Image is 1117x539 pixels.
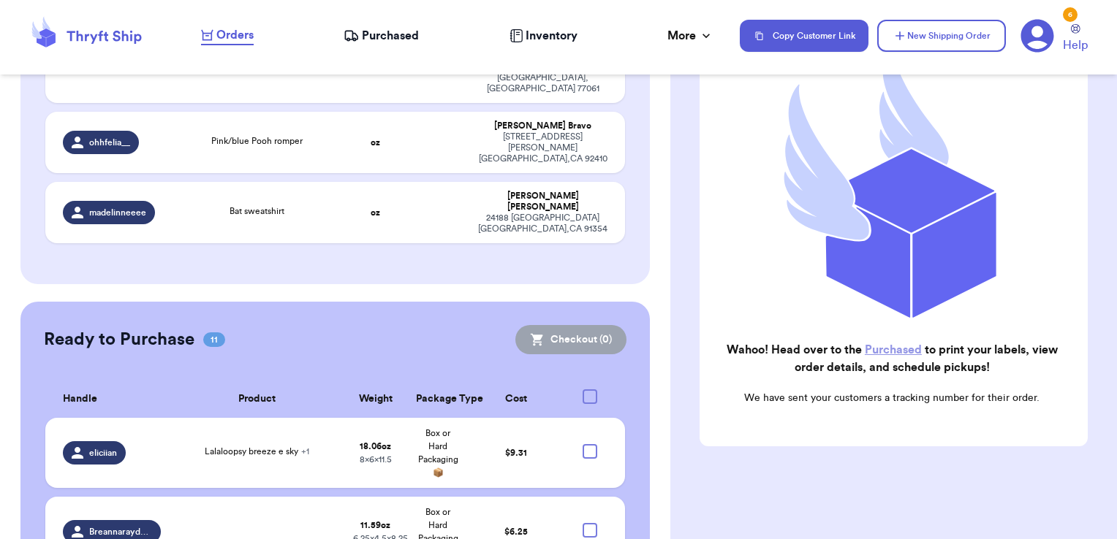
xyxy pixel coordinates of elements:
button: New Shipping Order [877,20,1006,52]
span: Bat sweatshirt [230,207,284,215]
button: Checkout (0) [515,325,626,354]
div: [STREET_ADDRESS][PERSON_NAME] [GEOGRAPHIC_DATA] , CA 92410 [478,131,607,164]
span: Breannaraydaniels [89,526,153,538]
span: 8 x 6 x 11.5 [360,455,392,464]
h2: Wahoo! Head over to the to print your labels, view order details, and schedule pickups! [711,341,1073,376]
div: 24188 [GEOGRAPHIC_DATA] [GEOGRAPHIC_DATA] , CA 91354 [478,213,607,234]
div: 6 [1063,7,1078,22]
span: + 1 [301,447,309,456]
div: More [667,27,713,45]
p: We have sent your customers a tracking number for their order. [711,391,1073,405]
a: 6 [1021,19,1054,53]
strong: oz [371,208,380,217]
a: Purchased [865,344,922,356]
a: Purchased [344,27,419,45]
span: ohhfelia__ [89,137,130,148]
span: $ 9.31 [505,448,527,457]
span: Purchased [362,27,419,45]
th: Weight [344,381,406,418]
strong: 18.06 oz [360,442,391,451]
th: Product [170,381,344,418]
span: Box or Hard Packaging 📦 [418,429,458,477]
span: Orders [216,26,254,44]
h2: Ready to Purchase [44,328,194,351]
span: Pink/blue Pooh romper [211,137,303,145]
span: eliciian [89,447,117,459]
th: Cost [469,381,563,418]
span: $ 6.25 [504,527,528,536]
span: 11 [203,332,225,347]
div: [PERSON_NAME] Bravo [478,121,607,131]
span: Help [1063,37,1088,54]
span: Lalaloopsy breeze e sky [205,447,309,456]
div: [PERSON_NAME] [PERSON_NAME] [478,191,607,213]
strong: 11.59 oz [360,521,390,530]
a: Orders [201,26,254,45]
span: Handle [63,391,97,407]
a: Inventory [510,27,578,45]
th: Package Type [407,381,469,418]
a: Help [1063,24,1088,54]
button: Copy Customer Link [740,20,868,52]
strong: oz [371,138,380,147]
span: Inventory [526,27,578,45]
span: madelinneeee [89,207,146,218]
